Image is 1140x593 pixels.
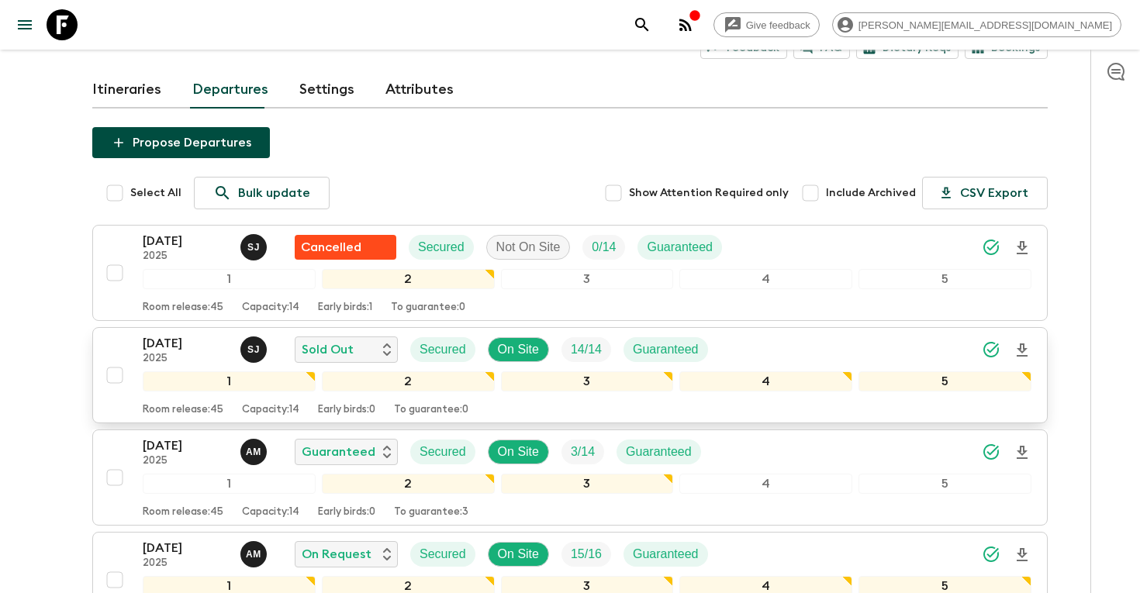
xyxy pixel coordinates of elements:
div: On Site [488,542,549,567]
p: Guaranteed [302,443,375,461]
div: On Site [488,337,549,362]
p: 14 / 14 [571,340,602,359]
div: 1 [143,269,316,289]
div: 2 [322,269,495,289]
span: Include Archived [826,185,916,201]
button: [DATE]2025Sónia JustoFlash Pack cancellationSecuredNot On SiteTrip FillGuaranteed12345Room releas... [92,225,1048,321]
p: [DATE] [143,334,228,353]
p: Capacity: 14 [242,302,299,314]
p: Capacity: 14 [242,506,299,519]
p: S J [247,343,260,356]
div: 4 [679,474,852,494]
div: Flash Pack cancellation [295,235,396,260]
div: 2 [322,371,495,391]
a: Bulk update [194,177,330,209]
a: Give feedback [713,12,820,37]
div: Secured [410,542,475,567]
p: [DATE] [143,539,228,557]
a: Departures [192,71,268,109]
p: To guarantee: 3 [394,506,468,519]
p: Guaranteed [633,340,699,359]
p: 2025 [143,557,228,570]
button: menu [9,9,40,40]
div: On Site [488,440,549,464]
p: Room release: 45 [143,506,223,519]
div: 5 [858,269,1031,289]
p: [DATE] [143,436,228,455]
div: 3 [501,269,674,289]
p: On Request [302,545,371,564]
svg: Synced Successfully [982,545,1000,564]
a: Itineraries [92,71,161,109]
p: Room release: 45 [143,302,223,314]
p: Secured [420,340,466,359]
p: Capacity: 14 [242,404,299,416]
p: A M [246,446,261,458]
a: Settings [299,71,354,109]
p: To guarantee: 0 [391,302,465,314]
span: Sónia Justo [240,341,270,353]
p: On Site [498,443,539,461]
p: Room release: 45 [143,404,223,416]
span: Ana Margarida Moura [240,546,270,558]
p: A M [246,548,261,560]
div: 5 [858,371,1031,391]
svg: Download Onboarding [1013,341,1031,360]
p: S J [247,241,260,253]
svg: Synced Successfully [982,238,1000,257]
span: Select All [130,185,181,201]
a: Attributes [385,71,454,109]
p: Early birds: 1 [318,302,372,314]
div: 5 [858,474,1031,494]
p: To guarantee: 0 [394,404,468,416]
p: Guaranteed [633,545,699,564]
div: 1 [143,371,316,391]
div: 3 [501,371,674,391]
button: Propose Departures [92,127,270,158]
p: On Site [498,545,539,564]
p: Secured [418,238,465,257]
div: Trip Fill [561,542,611,567]
button: CSV Export [922,177,1048,209]
div: 4 [679,269,852,289]
div: Trip Fill [582,235,625,260]
span: [PERSON_NAME][EMAIL_ADDRESS][DOMAIN_NAME] [850,19,1121,31]
p: 2025 [143,455,228,467]
span: Show Attention Required only [629,185,789,201]
p: Sold Out [302,340,354,359]
div: Secured [410,440,475,464]
svg: Download Onboarding [1013,546,1031,564]
button: search adventures [627,9,658,40]
p: Cancelled [301,238,361,257]
svg: Synced Successfully [982,340,1000,359]
div: 3 [501,474,674,494]
span: Ana Margarida Moura [240,443,270,456]
div: Secured [409,235,474,260]
div: Not On Site [486,235,571,260]
p: Secured [420,443,466,461]
div: [PERSON_NAME][EMAIL_ADDRESS][DOMAIN_NAME] [832,12,1121,37]
div: 1 [143,474,316,494]
div: Trip Fill [561,337,611,362]
p: Guaranteed [647,238,713,257]
p: Guaranteed [626,443,692,461]
button: SJ [240,336,270,363]
svg: Synced Successfully [982,443,1000,461]
p: Early birds: 0 [318,506,375,519]
div: 2 [322,474,495,494]
span: Sónia Justo [240,239,270,251]
p: Not On Site [496,238,561,257]
p: 0 / 14 [592,238,616,257]
svg: Download Onboarding [1013,443,1031,462]
p: 15 / 16 [571,545,602,564]
button: [DATE]2025Ana Margarida MouraGuaranteedSecuredOn SiteTrip FillGuaranteed12345Room release:45Capac... [92,429,1048,526]
div: 4 [679,371,852,391]
p: Early birds: 0 [318,404,375,416]
p: [DATE] [143,232,228,250]
span: Give feedback [738,19,819,31]
p: Bulk update [238,184,310,202]
p: 2025 [143,250,228,263]
button: SJ [240,234,270,260]
button: AM [240,439,270,465]
p: Secured [420,545,466,564]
